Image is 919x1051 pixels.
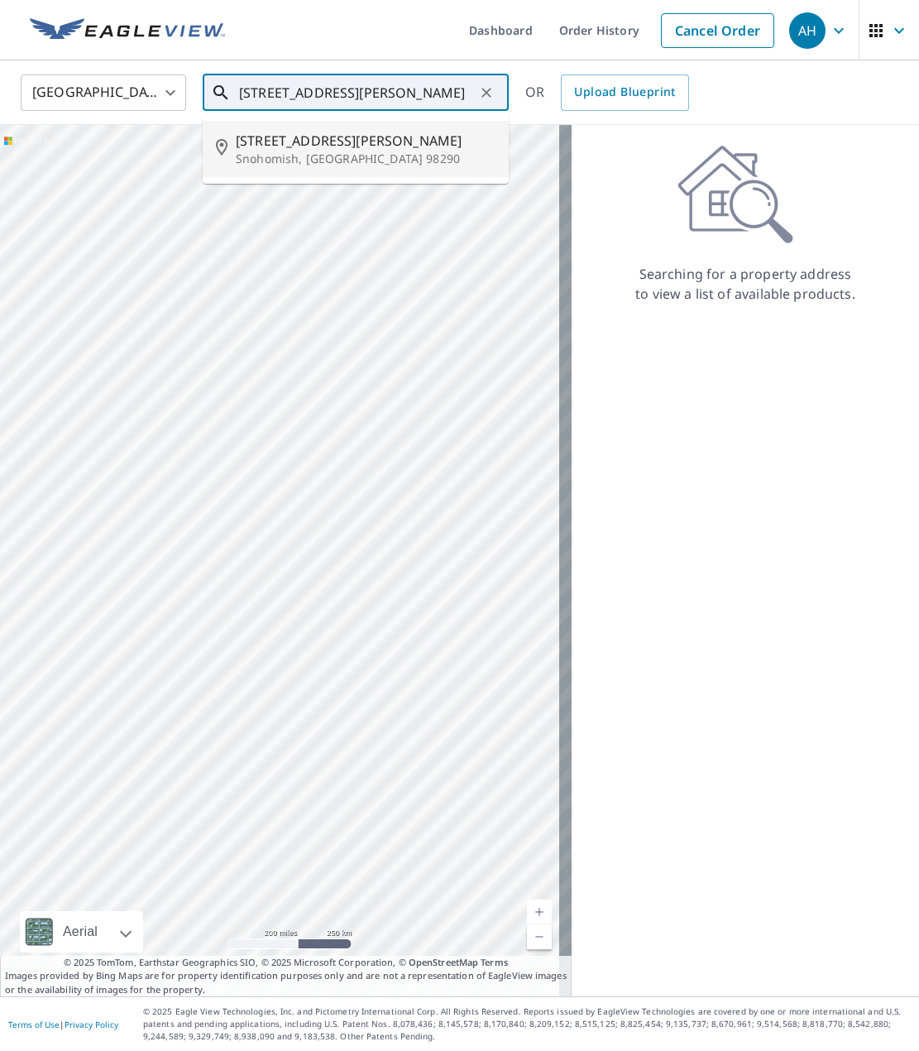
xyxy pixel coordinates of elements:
[525,74,689,111] div: OR
[634,264,856,304] p: Searching for a property address to view a list of available products.
[574,82,675,103] span: Upload Blueprint
[21,70,186,116] div: [GEOGRAPHIC_DATA]
[789,12,826,49] div: AH
[527,924,552,949] a: Current Level 5, Zoom Out
[527,900,552,924] a: Current Level 5, Zoom In
[409,956,478,968] a: OpenStreetMap
[65,1019,118,1030] a: Privacy Policy
[481,956,508,968] a: Terms
[8,1020,118,1029] p: |
[8,1019,60,1030] a: Terms of Use
[143,1005,911,1043] p: © 2025 Eagle View Technologies, Inc. and Pictometry International Corp. All Rights Reserved. Repo...
[236,151,495,167] p: Snohomish, [GEOGRAPHIC_DATA] 98290
[561,74,688,111] a: Upload Blueprint
[661,13,774,48] a: Cancel Order
[236,131,495,151] span: [STREET_ADDRESS][PERSON_NAME]
[30,18,225,43] img: EV Logo
[58,911,103,953] div: Aerial
[239,70,475,116] input: Search by address or latitude-longitude
[20,911,143,953] div: Aerial
[475,81,498,104] button: Clear
[64,956,508,970] span: © 2025 TomTom, Earthstar Geographics SIO, © 2025 Microsoft Corporation, ©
